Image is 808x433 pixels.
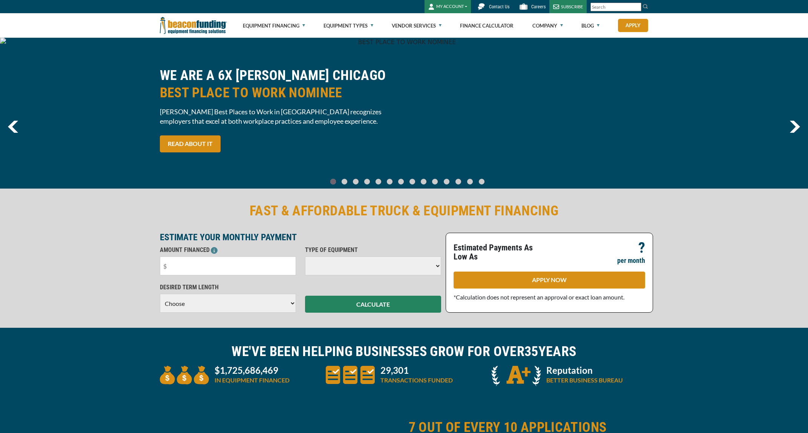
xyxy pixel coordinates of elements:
[454,293,624,301] span: *Calculation does not represent an approval or exact loan amount.
[243,14,305,38] a: Equipment Financing
[581,14,599,38] a: Blog
[374,178,383,185] a: Go To Slide 4
[442,178,451,185] a: Go To Slide 10
[465,178,475,185] a: Go To Slide 12
[790,121,800,133] img: Right Navigator
[324,14,373,38] a: Equipment Types
[326,366,375,384] img: three document icons to convery large amount of transactions funded
[363,178,372,185] a: Go To Slide 3
[790,121,800,133] a: next
[546,366,623,375] p: Reputation
[160,366,209,384] img: three money bags to convey large amount of equipment financed
[305,246,441,255] p: TYPE OF EQUIPMENT
[532,14,563,38] a: Company
[160,233,441,242] p: ESTIMATE YOUR MONTHLY PAYMENT
[215,376,290,385] p: IN EQUIPMENT FINANCED
[351,178,360,185] a: Go To Slide 2
[160,107,400,126] span: [PERSON_NAME] Best Places to Work in [GEOGRAPHIC_DATA] recognizes employers that excel at both wo...
[305,296,441,313] button: CALCULATE
[492,366,541,386] img: A + icon
[380,366,453,375] p: 29,301
[8,121,18,133] img: Left Navigator
[160,246,296,255] p: AMOUNT FINANCED
[617,256,645,265] p: per month
[531,4,546,9] span: Careers
[460,14,514,38] a: Finance Calculator
[215,366,290,375] p: $1,725,686,469
[160,343,649,360] h2: WE'VE BEEN HELPING BUSINESSES GROW FOR OVER YEARS
[454,243,545,261] p: Estimated Payments As Low As
[160,135,221,152] a: READ ABOUT IT
[633,4,639,10] a: Clear search text
[489,4,509,9] span: Contact Us
[160,13,227,38] img: Beacon Funding Corporation logo
[431,178,440,185] a: Go To Slide 9
[638,243,645,252] p: ?
[160,283,296,292] p: DESIRED TERM LENGTH
[546,376,623,385] p: BETTER BUSINESS BUREAU
[160,84,400,101] span: BEST PLACE TO WORK NOMINEE
[419,178,428,185] a: Go To Slide 8
[329,178,338,185] a: Go To Slide 0
[160,256,296,275] input: $
[524,344,538,359] span: 35
[392,14,442,38] a: Vendor Services
[454,272,645,289] a: APPLY NOW
[380,376,453,385] p: TRANSACTIONS FUNDED
[340,178,349,185] a: Go To Slide 1
[160,202,649,220] h2: FAST & AFFORDABLE TRUCK & EQUIPMENT FINANCING
[160,67,400,101] h2: WE ARE A 6X [PERSON_NAME] CHICAGO
[385,178,394,185] a: Go To Slide 5
[618,19,648,32] a: Apply
[642,3,649,9] img: Search
[477,178,486,185] a: Go To Slide 13
[397,178,406,185] a: Go To Slide 6
[454,178,463,185] a: Go To Slide 11
[590,3,641,11] input: Search
[408,178,417,185] a: Go To Slide 7
[8,121,18,133] a: previous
